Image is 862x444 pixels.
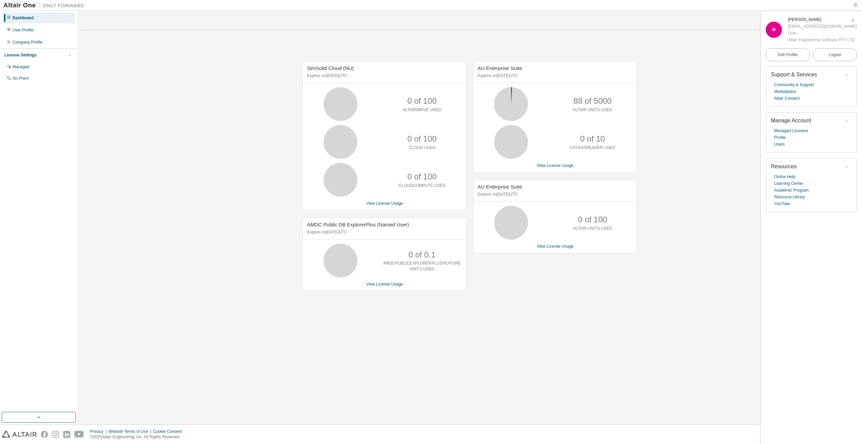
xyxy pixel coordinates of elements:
[409,145,435,151] p: CLOUD USED
[41,431,48,438] img: facebook.svg
[74,431,84,438] img: youtube.svg
[403,107,441,113] p: ALTAIRDRIVE USED
[153,429,186,434] div: Cookie Consent
[478,192,631,197] p: Expires on [DATE] UTC
[478,73,631,79] p: Expires on [DATE] UTC
[774,95,800,102] a: Altair Connect
[383,261,461,272] p: AMDCPUBLICEXPLORERPLUSFEATURE UNITS USED
[63,431,70,438] img: linkedin.svg
[407,171,437,182] p: 0 of 100
[774,180,803,187] a: Learning Center
[774,127,808,134] a: Managed Licenses
[771,72,817,77] span: Support & Services
[774,141,785,148] a: Users
[573,226,612,231] p: ALTAIR UNITS USED
[407,133,437,145] p: 0 of 100
[90,429,108,434] div: Privacy
[766,48,810,61] a: Edit Profile
[574,95,612,107] p: 88 of 5000
[2,431,37,438] img: altair_logo.svg
[774,88,796,95] a: Marketplace
[90,434,186,440] p: © 2025 Altair Engineering, Inc. All Rights Reserved.
[774,187,809,194] a: Academic Program
[366,282,403,287] a: View License Usage
[774,81,814,88] a: Community & Support
[778,52,797,57] span: Edit Profile
[580,133,605,145] p: 0 of 10
[829,51,841,58] span: Logout
[307,229,460,235] p: Expires on [DATE] UTC
[366,201,403,206] a: View License Usage
[774,134,786,141] a: Profile
[4,52,36,58] div: License Settings
[478,65,522,71] span: AU Enterprise Suite
[3,2,88,9] img: Altair One
[813,48,857,61] button: Logout
[307,222,409,227] span: AMDC Public DB ExplorerPlus (Named User)
[788,16,857,23] div: Michael Jehan Pangestu
[537,163,574,168] a: View License Usage
[408,249,435,261] p: 0 of 0.1
[788,23,857,30] div: [EMAIL_ADDRESS][DOMAIN_NAME]
[537,244,574,249] a: View License Usage
[774,173,795,180] a: Online Help
[307,65,354,71] span: SimSolid Cloud (NU)
[12,40,43,45] div: Company Profile
[52,431,59,438] img: instagram.svg
[12,27,34,33] div: User Profile
[307,73,460,79] p: Expires on [DATE] UTC
[774,200,790,207] a: YouTube
[12,76,29,81] div: On Prem
[399,183,446,189] p: CLOUDCOMPUTE USED
[772,27,776,32] span: M
[573,107,612,113] p: ALTAIR UNITS USED
[570,145,615,151] p: CATIAV5READER USED
[774,194,805,200] a: Resource Library
[108,429,153,434] div: Website Terms of Use
[12,15,34,21] div: Dashboard
[788,30,857,36] div: User
[771,118,811,123] span: Manage Account
[788,36,857,43] div: Altair Engineering Software PTY LTD
[478,184,522,190] span: AU Enterprise Suite
[771,164,796,169] span: Resources
[407,95,437,107] p: 0 of 100
[578,214,607,225] p: 0 of 100
[12,64,29,70] div: Managed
